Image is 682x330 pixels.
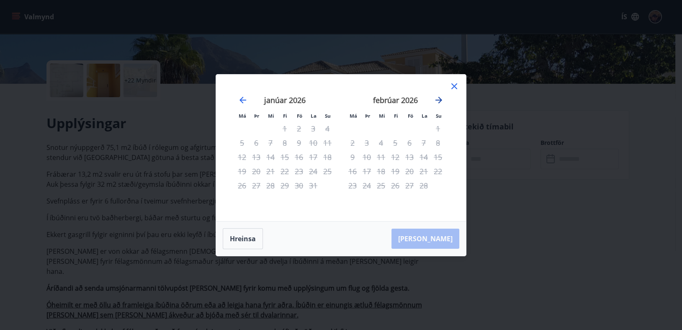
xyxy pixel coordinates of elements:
[278,164,292,178] td: Not available. fimmtudagur, 22. janúar 2026
[320,150,335,164] td: Not available. sunnudagur, 18. janúar 2026
[268,113,274,119] small: Mi
[350,113,357,119] small: Má
[311,113,317,119] small: La
[373,95,418,105] strong: febrúar 2026
[417,150,431,164] td: Not available. laugardagur, 14. febrúar 2026
[394,113,398,119] small: Fi
[306,150,320,164] td: Not available. laugardagur, 17. janúar 2026
[320,136,335,150] td: Not available. sunnudagur, 11. janúar 2026
[417,164,431,178] td: Not available. laugardagur, 21. febrúar 2026
[402,164,417,178] td: Not available. föstudagur, 20. febrúar 2026
[325,113,331,119] small: Su
[388,150,402,164] td: Not available. fimmtudagur, 12. febrúar 2026
[235,164,249,178] td: Not available. mánudagur, 19. janúar 2026
[434,95,444,105] div: Move forward to switch to the next month.
[360,150,374,164] td: Not available. þriðjudagur, 10. febrúar 2026
[278,178,292,193] td: Not available. fimmtudagur, 29. janúar 2026
[388,164,402,178] td: Not available. fimmtudagur, 19. febrúar 2026
[388,178,402,193] td: Not available. fimmtudagur, 26. febrúar 2026
[306,121,320,136] td: Not available. laugardagur, 3. janúar 2026
[320,121,335,136] td: Not available. sunnudagur, 4. janúar 2026
[292,136,306,150] td: Not available. föstudagur, 9. janúar 2026
[360,178,374,193] td: Not available. þriðjudagur, 24. febrúar 2026
[360,136,374,150] td: Not available. þriðjudagur, 3. febrúar 2026
[408,113,413,119] small: Fö
[297,113,302,119] small: Fö
[263,164,278,178] td: Not available. miðvikudagur, 21. janúar 2026
[374,164,388,178] td: Not available. miðvikudagur, 18. febrúar 2026
[278,150,292,164] td: Not available. fimmtudagur, 15. janúar 2026
[306,178,320,193] td: Not available. laugardagur, 31. janúar 2026
[360,164,374,178] td: Not available. þriðjudagur, 17. febrúar 2026
[345,150,360,164] td: Not available. mánudagur, 9. febrúar 2026
[254,113,259,119] small: Þr
[235,178,249,193] td: Not available. mánudagur, 26. janúar 2026
[292,178,306,193] td: Not available. föstudagur, 30. janúar 2026
[263,136,278,150] td: Not available. miðvikudagur, 7. janúar 2026
[226,85,456,211] div: Calendar
[374,136,388,150] td: Not available. miðvikudagur, 4. febrúar 2026
[417,136,431,150] td: Not available. laugardagur, 7. febrúar 2026
[264,95,306,105] strong: janúar 2026
[238,95,248,105] div: Move backward to switch to the previous month.
[306,164,320,178] td: Not available. laugardagur, 24. janúar 2026
[431,121,445,136] td: Not available. sunnudagur, 1. febrúar 2026
[379,113,385,119] small: Mi
[431,136,445,150] td: Not available. sunnudagur, 8. febrúar 2026
[436,113,442,119] small: Su
[306,136,320,150] td: Not available. laugardagur, 10. janúar 2026
[249,150,263,164] td: Not available. þriðjudagur, 13. janúar 2026
[235,150,249,164] td: Not available. mánudagur, 12. janúar 2026
[235,136,249,150] td: Not available. mánudagur, 5. janúar 2026
[292,150,306,164] td: Not available. föstudagur, 16. janúar 2026
[320,164,335,178] td: Not available. sunnudagur, 25. janúar 2026
[345,178,360,193] td: Not available. mánudagur, 23. febrúar 2026
[249,136,263,150] td: Not available. þriðjudagur, 6. janúar 2026
[417,178,431,193] td: Not available. laugardagur, 28. febrúar 2026
[374,150,388,164] td: Not available. miðvikudagur, 11. febrúar 2026
[292,164,306,178] td: Not available. föstudagur, 23. janúar 2026
[431,150,445,164] td: Not available. sunnudagur, 15. febrúar 2026
[345,136,360,150] td: Not available. mánudagur, 2. febrúar 2026
[402,136,417,150] td: Not available. föstudagur, 6. febrúar 2026
[374,178,388,193] td: Not available. miðvikudagur, 25. febrúar 2026
[263,150,278,164] td: Not available. miðvikudagur, 14. janúar 2026
[402,150,417,164] td: Not available. föstudagur, 13. febrúar 2026
[292,121,306,136] td: Not available. föstudagur, 2. janúar 2026
[249,178,263,193] td: Not available. þriðjudagur, 27. janúar 2026
[283,113,287,119] small: Fi
[239,113,246,119] small: Má
[365,113,370,119] small: Þr
[388,136,402,150] td: Not available. fimmtudagur, 5. febrúar 2026
[249,164,263,178] td: Not available. þriðjudagur, 20. janúar 2026
[402,178,417,193] td: Not available. föstudagur, 27. febrúar 2026
[278,121,292,136] td: Not available. fimmtudagur, 1. janúar 2026
[263,178,278,193] td: Not available. miðvikudagur, 28. janúar 2026
[223,228,263,249] button: Hreinsa
[278,136,292,150] td: Not available. fimmtudagur, 8. janúar 2026
[422,113,427,119] small: La
[345,164,360,178] td: Not available. mánudagur, 16. febrúar 2026
[431,164,445,178] td: Not available. sunnudagur, 22. febrúar 2026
